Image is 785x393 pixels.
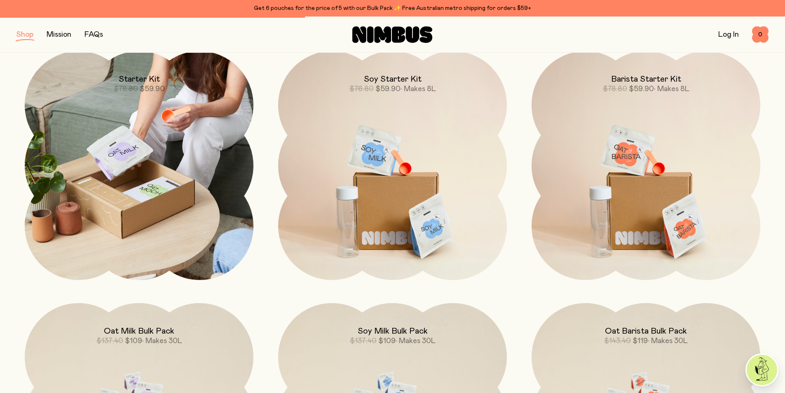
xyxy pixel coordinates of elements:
h2: Soy Starter Kit [364,74,422,84]
span: • Makes 8L [401,85,436,93]
h2: Soy Milk Bulk Pack [358,326,428,336]
span: $76.80 [349,85,374,93]
span: $78.80 [114,85,138,93]
a: Mission [47,31,71,38]
span: $59.90 [629,85,654,93]
span: $137.40 [96,337,123,345]
button: 0 [752,26,769,43]
a: Starter Kit$78.80$59.90 [25,51,253,280]
h2: Oat Barista Bulk Pack [605,326,687,336]
span: $119 [633,337,648,345]
a: FAQs [84,31,103,38]
h2: Barista Starter Kit [611,74,681,84]
span: $109 [125,337,142,345]
span: $59.90 [375,85,401,93]
span: $59.90 [140,85,165,93]
h2: Starter Kit [119,74,160,84]
span: $78.80 [603,85,627,93]
span: $109 [378,337,396,345]
span: • Makes 30L [648,337,688,345]
img: agent [747,355,777,385]
a: Barista Starter Kit$78.80$59.90• Makes 8L [532,51,760,280]
h2: Oat Milk Bulk Pack [104,326,174,336]
span: • Makes 30L [142,337,182,345]
span: $137.40 [350,337,377,345]
a: Soy Starter Kit$76.80$59.90• Makes 8L [278,51,507,280]
span: • Makes 30L [396,337,436,345]
a: Log In [718,31,739,38]
span: • Makes 8L [654,85,689,93]
span: $143.40 [604,337,631,345]
div: Get 6 pouches for the price of 5 with our Bulk Pack ✨ Free Australian metro shipping for orders $59+ [16,3,769,13]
